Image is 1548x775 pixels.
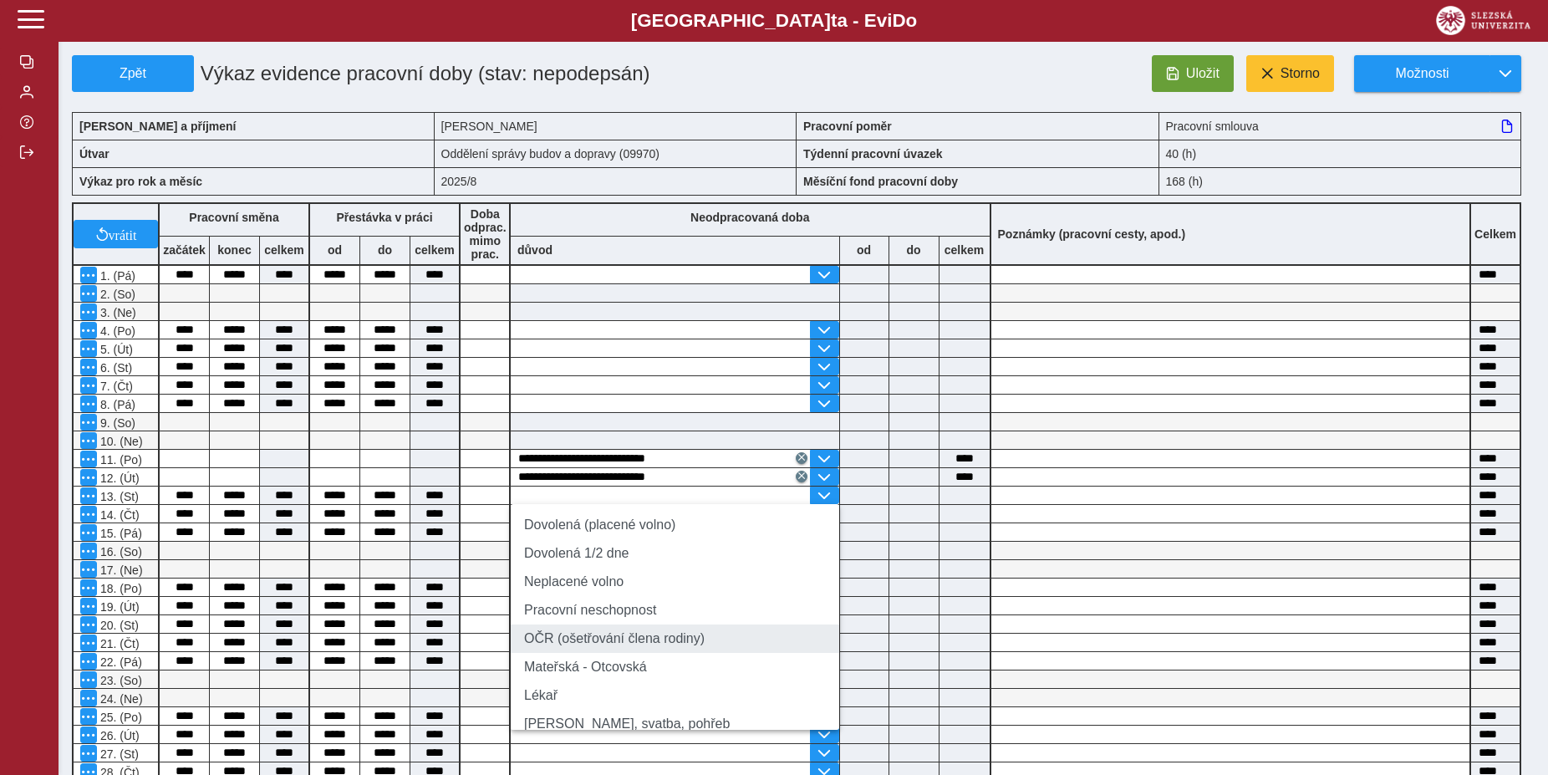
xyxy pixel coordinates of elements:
[97,343,133,356] span: 5. (Út)
[97,288,135,301] span: 2. (So)
[80,303,97,320] button: Menu
[939,243,990,257] b: celkem
[97,545,142,558] span: 16. (So)
[109,227,137,241] span: vrátit
[97,582,142,595] span: 18. (Po)
[511,539,839,568] li: Dovolená 1/2 dne
[840,243,889,257] b: od
[80,432,97,449] button: Menu
[97,398,135,411] span: 8. (Pá)
[79,120,236,133] b: [PERSON_NAME] a příjmení
[906,10,918,31] span: o
[435,112,797,140] div: [PERSON_NAME]
[803,120,892,133] b: Pracovní poměr
[260,243,308,257] b: celkem
[97,563,143,577] span: 17. (Ne)
[803,147,943,161] b: Týdenní pracovní úvazek
[97,269,135,283] span: 1. (Pá)
[79,175,202,188] b: Výkaz pro rok a měsíc
[79,66,186,81] span: Zpět
[80,598,97,614] button: Menu
[80,653,97,670] button: Menu
[97,600,140,614] span: 19. (Út)
[80,487,97,504] button: Menu
[97,416,135,430] span: 9. (So)
[1152,55,1234,92] button: Uložit
[97,324,135,338] span: 4. (Po)
[97,380,133,393] span: 7. (Čt)
[410,243,459,257] b: celkem
[991,227,1193,241] b: Poznámky (pracovní cesty, apod.)
[79,147,109,161] b: Útvar
[97,508,140,522] span: 14. (Čt)
[1186,66,1220,81] span: Uložit
[1159,112,1522,140] div: Pracovní smlouva
[892,10,905,31] span: D
[831,10,837,31] span: t
[80,322,97,339] button: Menu
[97,692,143,706] span: 24. (Ne)
[160,243,209,257] b: začátek
[1474,227,1516,241] b: Celkem
[74,220,158,248] button: vrátit
[511,568,839,596] li: Neplacené volno
[97,637,140,650] span: 21. (Čt)
[80,414,97,431] button: Menu
[336,211,432,224] b: Přestávka v práci
[80,267,97,283] button: Menu
[80,671,97,688] button: Menu
[80,469,97,486] button: Menu
[517,243,552,257] b: důvod
[511,511,839,539] li: Dovolená (placené volno)
[80,506,97,523] button: Menu
[80,745,97,762] button: Menu
[80,285,97,302] button: Menu
[97,747,139,761] span: 27. (St)
[435,140,797,167] div: Oddělení správy budov a dopravy (09970)
[80,377,97,394] button: Menu
[189,211,278,224] b: Pracovní směna
[80,395,97,412] button: Menu
[80,690,97,706] button: Menu
[1354,55,1489,92] button: Možnosti
[1246,55,1334,92] button: Storno
[690,211,809,224] b: Neodpracovaná doba
[97,655,142,669] span: 22. (Pá)
[80,359,97,375] button: Menu
[511,625,839,653] li: OČR (ošetřování člena rodiny)
[194,55,681,92] h1: Výkaz evidence pracovní doby (stav: nepodepsán)
[511,596,839,625] li: Pracovní neschopnost
[80,579,97,596] button: Menu
[97,527,142,540] span: 15. (Pá)
[1281,66,1320,81] span: Storno
[80,340,97,357] button: Menu
[80,635,97,651] button: Menu
[511,681,839,710] li: Lékař
[97,453,142,467] span: 11. (Po)
[1159,140,1522,167] div: 40 (h)
[511,710,839,738] li: [PERSON_NAME], svatba, pohřeb
[50,10,1498,32] b: [GEOGRAPHIC_DATA] a - Evi
[97,619,139,632] span: 20. (St)
[803,175,958,188] b: Měsíční fond pracovní doby
[1159,167,1522,196] div: 168 (h)
[80,524,97,541] button: Menu
[97,729,140,742] span: 26. (Út)
[97,435,143,448] span: 10. (Ne)
[80,451,97,467] button: Menu
[210,243,259,257] b: konec
[80,616,97,633] button: Menu
[97,674,142,687] span: 23. (So)
[80,561,97,578] button: Menu
[97,472,140,485] span: 12. (Út)
[435,167,797,196] div: 2025/8
[97,361,132,375] span: 6. (St)
[310,243,359,257] b: od
[80,708,97,725] button: Menu
[360,243,410,257] b: do
[80,727,97,743] button: Menu
[97,490,139,503] span: 13. (St)
[889,243,939,257] b: do
[1436,6,1530,35] img: logo_web_su.png
[464,207,507,261] b: Doba odprac. mimo prac.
